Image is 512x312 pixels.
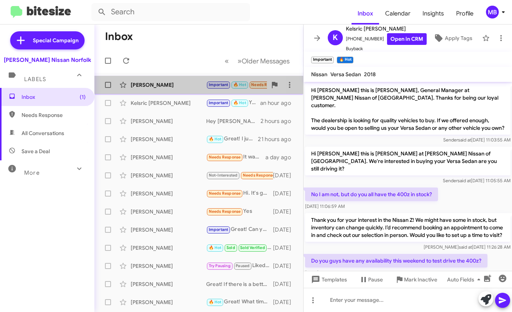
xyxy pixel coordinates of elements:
[131,81,206,89] div: [PERSON_NAME]
[330,71,361,78] span: Versa Sedan
[209,100,228,105] span: Important
[22,93,86,101] span: Inbox
[233,53,294,69] button: Next
[206,135,258,143] div: Great! I just had my team send you a confirmation.
[131,298,206,306] div: [PERSON_NAME]
[486,6,499,18] div: MB
[206,298,273,306] div: Great! What time [DATE]?
[221,53,294,69] nav: Page navigation example
[209,300,222,304] span: 🔥 Hot
[131,154,206,161] div: [PERSON_NAME]
[24,169,40,176] span: More
[273,226,297,234] div: [DATE]
[24,76,46,83] span: Labels
[404,273,437,286] span: Mark Inactive
[305,270,341,275] span: [DATE] 2:19:41 PM
[233,82,246,87] span: 🔥 Hot
[458,178,471,183] span: said at
[91,3,250,21] input: Search
[131,280,206,288] div: [PERSON_NAME]
[206,171,273,180] div: Been thinking about it but I don't have any money to put down and I've been working on my credit ...
[209,245,222,250] span: 🔥 Hot
[445,31,472,45] span: Apply Tags
[33,37,79,44] span: Special Campaign
[251,82,283,87] span: Needs Response
[10,31,85,49] a: Special Campaign
[441,273,489,286] button: Auto Fields
[305,254,487,267] p: Do you guys have any availability this weekend to test drive the 400z?
[305,203,345,209] span: [DATE] 11:06:59 AM
[333,32,338,44] span: K
[209,227,228,232] span: Important
[346,33,427,45] span: [PHONE_NUMBER]
[273,172,297,179] div: [DATE]
[206,153,265,161] div: It was about a rental
[209,137,222,141] span: 🔥 Hot
[206,225,273,234] div: Great! Can you come back in [DATE] or [DATE] to go over options?
[311,71,327,78] span: Nissan
[209,191,241,196] span: Needs Response
[353,273,389,286] button: Pause
[209,209,241,214] span: Needs Response
[131,244,206,252] div: [PERSON_NAME]
[242,57,290,65] span: Older Messages
[352,3,379,25] a: Inbox
[459,244,472,250] span: said at
[209,82,228,87] span: Important
[22,111,86,119] span: Needs Response
[243,173,275,178] span: Needs Response
[450,3,480,25] a: Profile
[379,3,416,25] a: Calendar
[480,6,504,18] button: MB
[458,137,471,143] span: said at
[346,24,427,33] span: Kelsric [PERSON_NAME]
[131,172,206,179] div: [PERSON_NAME]
[260,99,297,107] div: an hour ago
[305,147,510,175] p: Hi [PERSON_NAME] this is [PERSON_NAME] at [PERSON_NAME] Nissan of [GEOGRAPHIC_DATA]. We're intere...
[447,273,483,286] span: Auto Fields
[273,208,297,215] div: [DATE]
[209,263,231,268] span: Try Pausing
[424,244,510,250] span: [PERSON_NAME] [DATE] 11:26:28 AM
[305,213,510,242] p: Thank you for your interest in the Nissan Z! We might have some in stock, but inventory can chang...
[131,208,206,215] div: [PERSON_NAME]
[233,100,246,105] span: 🔥 Hot
[265,154,297,161] div: a day ago
[22,129,64,137] span: All Conversations
[80,93,86,101] span: (1)
[346,45,427,52] span: Buyback
[368,273,383,286] span: Pause
[443,178,510,183] span: Sender [DATE] 11:05:55 AM
[206,80,267,89] div: Yes. I bought a 2025 Nissan Rougue from you all in May of this year. I traded my 2023 in at that ...
[131,99,206,107] div: Kelsric [PERSON_NAME]
[206,280,273,288] div: Great! If there is a better time for [DATE] let me know.
[273,298,297,306] div: [DATE]
[337,57,353,63] small: 🔥 Hot
[310,273,347,286] span: Templates
[131,190,206,197] div: [PERSON_NAME]
[416,3,450,25] a: Insights
[131,117,206,125] div: [PERSON_NAME]
[305,188,438,201] p: No I am not, but do you all have the 400z in stock?
[305,83,510,135] p: Hi [PERSON_NAME] this is [PERSON_NAME], General Manager at [PERSON_NAME] Nissan of [GEOGRAPHIC_DA...
[240,245,265,250] span: Sold Verified
[206,261,273,270] div: Liked “I am sorry to hear that! I hope everything is going well and let us know when you are read...
[227,245,235,250] span: Sold
[387,33,427,45] a: Open in CRM
[131,262,206,270] div: [PERSON_NAME]
[131,135,206,143] div: [PERSON_NAME]
[22,148,50,155] span: Save a Deal
[311,57,334,63] small: Important
[273,280,297,288] div: [DATE]
[206,207,273,216] div: Yes
[258,135,297,143] div: 21 hours ago
[225,56,229,66] span: «
[209,155,241,160] span: Needs Response
[4,56,91,64] div: [PERSON_NAME] Nissan Norfolk
[206,117,261,125] div: Hey [PERSON_NAME] I need a new car 😩
[206,98,260,107] div: Yes
[443,137,510,143] span: Sender [DATE] 11:03:55 AM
